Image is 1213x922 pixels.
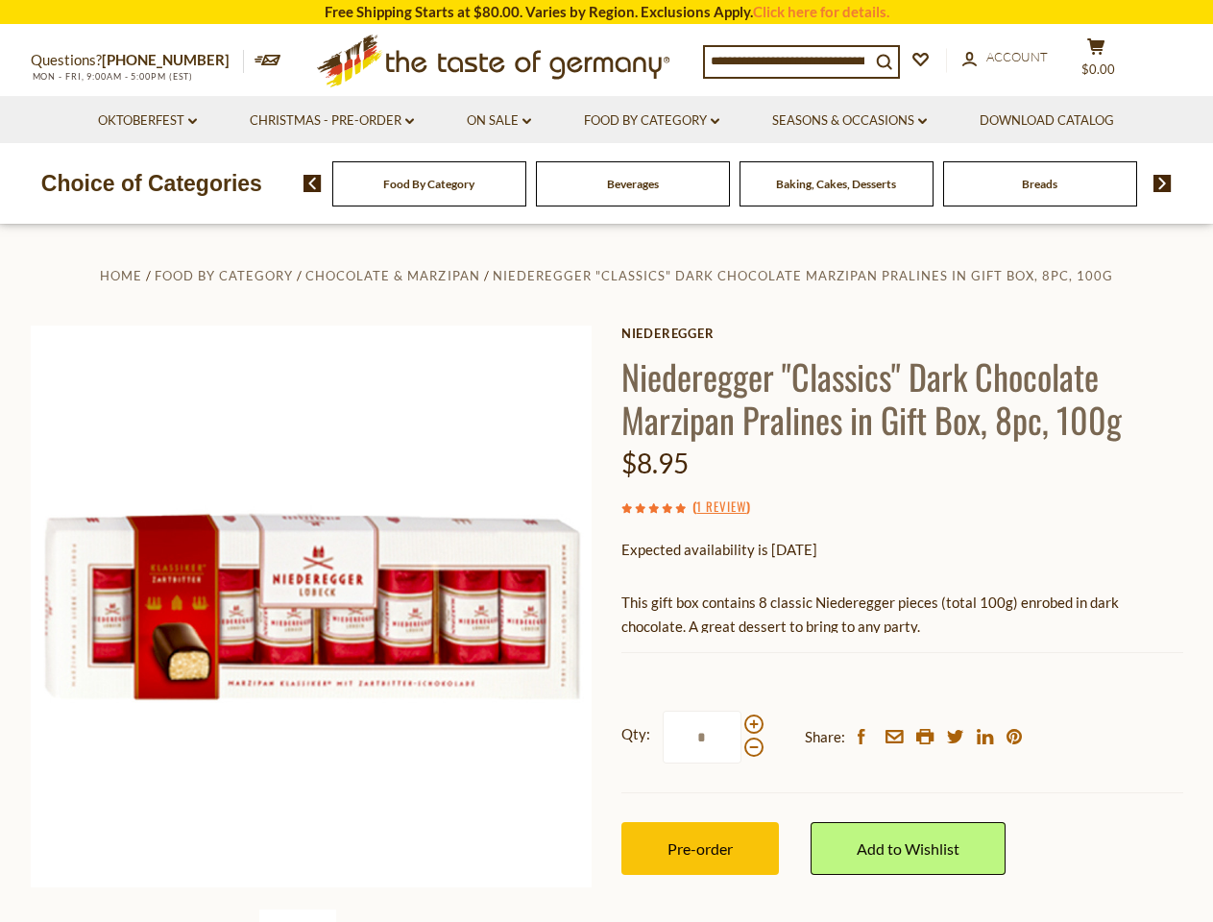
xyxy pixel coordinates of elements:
[772,110,927,132] a: Seasons & Occasions
[100,268,142,283] a: Home
[753,3,889,20] a: Click here for details.
[31,48,244,73] p: Questions?
[1068,37,1126,85] button: $0.00
[1081,61,1115,77] span: $0.00
[383,177,474,191] a: Food By Category
[621,538,1183,562] p: Expected availability is [DATE]
[776,177,896,191] a: Baking, Cakes, Desserts
[1022,177,1057,191] a: Breads
[250,110,414,132] a: Christmas - PRE-ORDER
[986,49,1048,64] span: Account
[607,177,659,191] a: Beverages
[621,326,1183,341] a: Niederegger
[155,268,293,283] a: Food By Category
[811,822,1006,875] a: Add to Wishlist
[621,354,1183,441] h1: Niederegger "Classics" Dark Chocolate Marzipan Pralines in Gift Box, 8pc, 100g
[467,110,531,132] a: On Sale
[980,110,1114,132] a: Download Catalog
[692,497,750,516] span: ( )
[667,839,733,858] span: Pre-order
[98,110,197,132] a: Oktoberfest
[621,822,779,875] button: Pre-order
[663,711,741,764] input: Qty:
[1153,175,1172,192] img: next arrow
[303,175,322,192] img: previous arrow
[102,51,230,68] a: [PHONE_NUMBER]
[584,110,719,132] a: Food By Category
[305,268,479,283] a: Chocolate & Marzipan
[962,47,1048,68] a: Account
[493,268,1113,283] a: Niederegger "Classics" Dark Chocolate Marzipan Pralines in Gift Box, 8pc, 100g
[621,447,689,479] span: $8.95
[696,497,746,518] a: 1 Review
[31,326,593,887] img: Niederegger "Classics" Dark Chocolate Marzipan Pralines in Gift Box, 8pc, 100g
[805,725,845,749] span: Share:
[31,71,194,82] span: MON - FRI, 9:00AM - 5:00PM (EST)
[621,722,650,746] strong: Qty:
[621,591,1183,639] p: This gift box contains 8 classic Niederegger pieces (total 100g) enrobed in dark chocolate. A gre...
